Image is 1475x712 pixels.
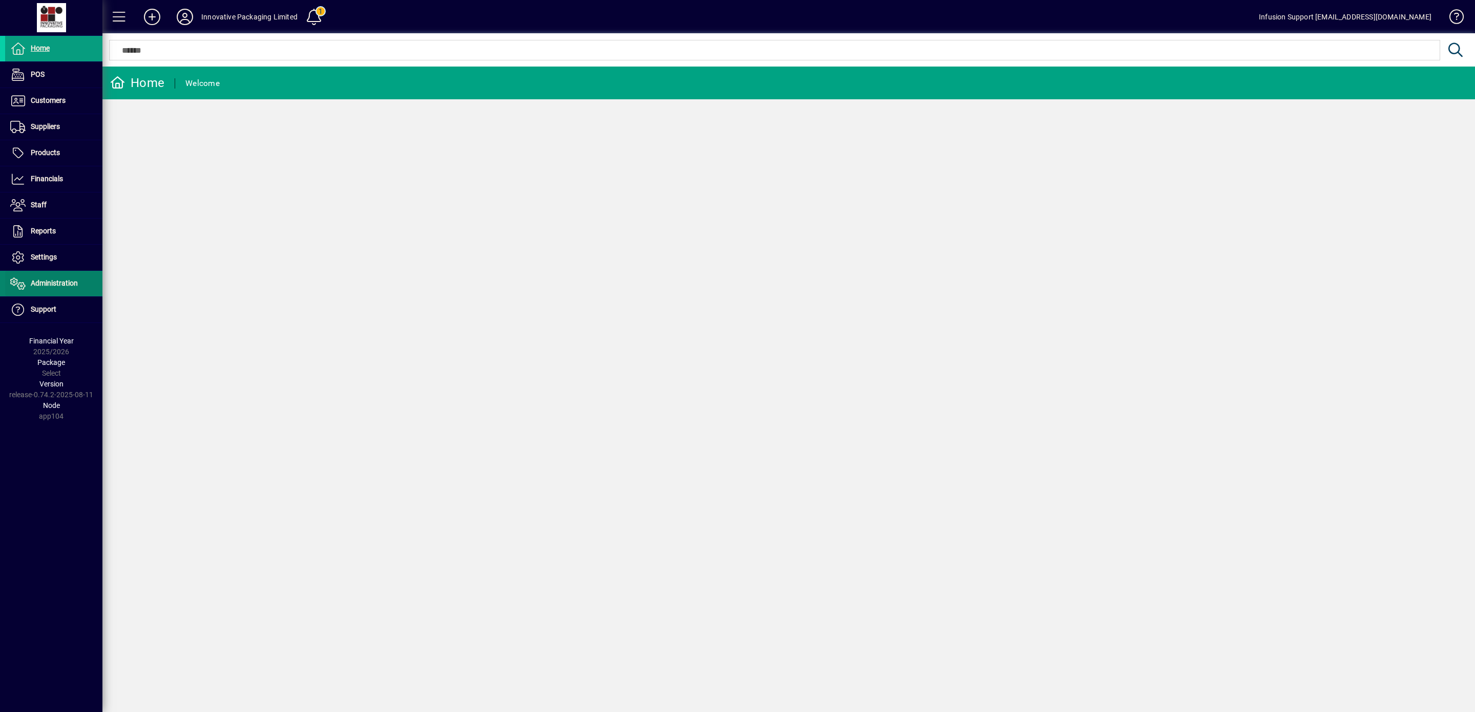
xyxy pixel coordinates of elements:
[31,96,66,104] span: Customers
[5,62,102,88] a: POS
[29,337,74,345] span: Financial Year
[5,166,102,192] a: Financials
[5,114,102,140] a: Suppliers
[5,140,102,166] a: Products
[31,148,60,157] span: Products
[5,271,102,296] a: Administration
[37,358,65,366] span: Package
[5,219,102,244] a: Reports
[5,297,102,322] a: Support
[31,201,47,209] span: Staff
[43,401,60,409] span: Node
[31,122,60,131] span: Suppliers
[31,305,56,313] span: Support
[110,75,164,91] div: Home
[201,9,298,25] div: Innovative Packaging Limited
[168,8,201,26] button: Profile
[39,380,64,388] span: Version
[185,75,220,92] div: Welcome
[31,279,78,287] span: Administration
[5,192,102,218] a: Staff
[31,175,63,183] span: Financials
[31,44,50,52] span: Home
[5,245,102,270] a: Settings
[136,8,168,26] button: Add
[31,70,45,78] span: POS
[31,227,56,235] span: Reports
[31,253,57,261] span: Settings
[5,88,102,114] a: Customers
[1259,9,1431,25] div: Infusion Support [EMAIL_ADDRESS][DOMAIN_NAME]
[1442,2,1462,35] a: Knowledge Base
